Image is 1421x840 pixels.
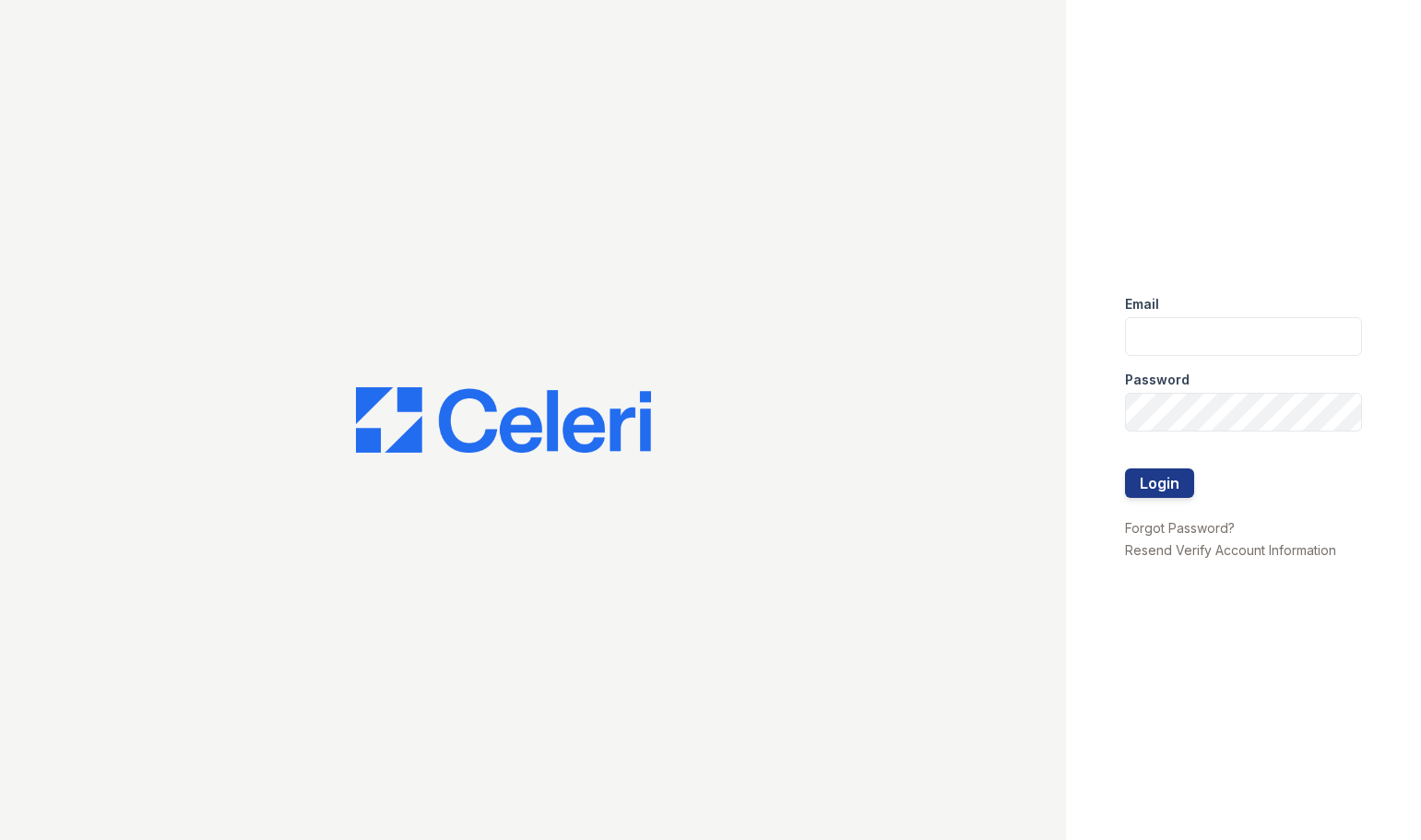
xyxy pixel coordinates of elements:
label: Password [1125,371,1190,389]
label: Email [1125,295,1159,314]
img: CE_Logo_Blue-a8612792a0a2168367f1c8372b55b34899dd931a85d93a1a3d3e32e68fde9ad4.png [356,387,651,454]
button: Login [1125,468,1194,498]
a: Forgot Password? [1125,520,1235,536]
a: Resend Verify Account Information [1125,542,1336,558]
